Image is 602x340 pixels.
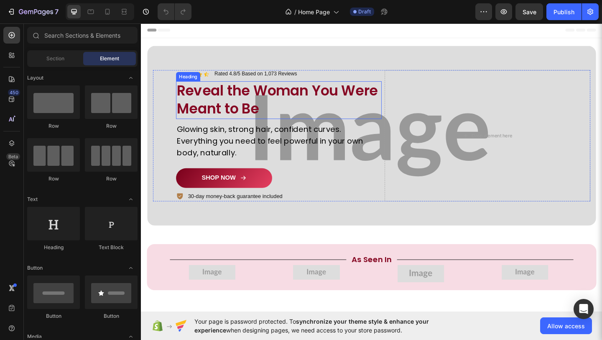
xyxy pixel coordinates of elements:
[27,244,80,251] div: Heading
[46,55,64,62] span: Section
[38,159,143,180] a: SHOP NOW
[294,8,296,16] span: /
[574,299,594,319] div: Open Intercom Messenger
[554,8,574,16] div: Publish
[66,165,103,174] p: SHOP NOW
[27,27,138,44] input: Search Sections & Elements
[27,122,80,130] div: Row
[38,64,262,105] h2: Reveal the Woman You Were Meant to Be
[52,264,103,280] img: 110x34
[546,3,582,20] button: Publish
[547,322,585,330] span: Allow access
[27,175,80,183] div: Row
[55,7,59,17] p: 7
[523,8,536,15] span: Save
[166,264,216,280] img: 110x34
[85,312,138,320] div: Button
[279,264,330,283] img: 166x61
[85,244,138,251] div: Text Block
[100,55,119,62] span: Element
[39,110,261,148] p: Glowing skin, strong hair, confident curves. Everything you need to feel powerful in your own bod...
[194,318,429,334] span: synchronize your theme style & enhance your experience
[6,153,20,160] div: Beta
[124,71,138,85] span: Toggle open
[85,122,138,130] div: Row
[158,3,191,20] div: Undo/Redo
[27,312,80,320] div: Button
[298,8,330,16] span: Home Page
[124,261,138,275] span: Toggle open
[393,264,443,280] img: 110x34
[124,193,138,206] span: Toggle open
[27,74,43,82] span: Layout
[51,185,154,193] p: 30-day money-back guarantee included
[515,3,543,20] button: Save
[27,196,38,203] span: Text
[360,120,404,127] div: Drop element here
[40,55,63,63] div: Heading
[540,317,592,334] button: Allow access
[8,89,20,96] div: 450
[85,175,138,183] div: Row
[194,317,462,335] span: Your page is password protected. To when designing pages, we need access to your store password.
[7,26,495,221] div: Background Image
[27,264,43,272] span: Button
[358,8,371,15] span: Draft
[141,22,602,312] iframe: Design area
[3,3,62,20] button: 7
[80,53,170,60] p: Rated 4.8/5 Based on 1,073 Reviews
[229,252,273,263] p: As Seen In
